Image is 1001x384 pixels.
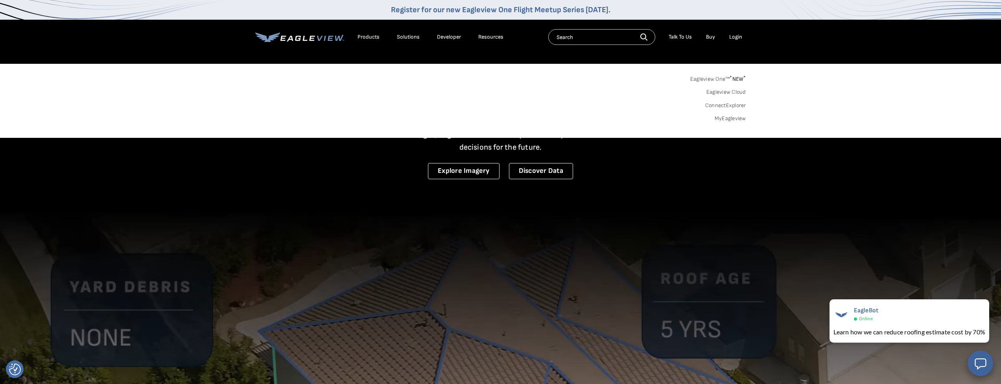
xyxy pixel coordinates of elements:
[9,364,21,375] button: Consent Preferences
[705,102,746,109] a: ConnectExplorer
[428,163,500,179] a: Explore Imagery
[690,73,746,82] a: Eagleview One™*NEW*
[669,33,692,41] div: Talk To Us
[833,307,849,323] img: EagleBot
[9,364,21,375] img: Revisit consent button
[833,327,985,337] div: Learn how we can reduce roofing estimate cost by 70%
[854,307,879,314] span: EagleBot
[437,33,461,41] a: Developer
[706,33,715,41] a: Buy
[715,115,746,122] a: MyEagleview
[730,76,746,82] span: NEW
[548,29,655,45] input: Search
[397,33,420,41] div: Solutions
[478,33,503,41] div: Resources
[859,316,873,322] span: Online
[729,33,742,41] div: Login
[358,33,380,41] div: Products
[968,351,993,376] button: Open chat window
[391,5,610,15] a: Register for our new Eagleview One Flight Meetup Series [DATE].
[706,89,746,96] a: Eagleview Cloud
[509,163,573,179] a: Discover Data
